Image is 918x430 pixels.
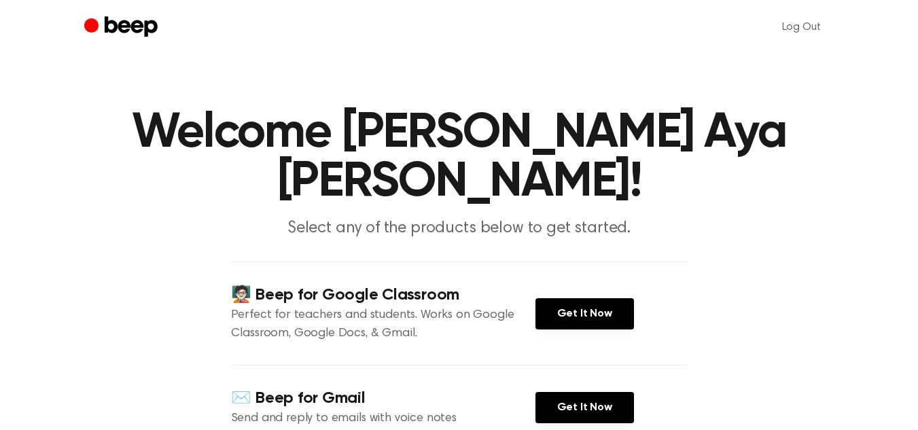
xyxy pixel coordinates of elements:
[231,306,535,343] p: Perfect for teachers and students. Works on Google Classroom, Google Docs, & Gmail.
[231,284,535,306] h4: 🧑🏻‍🏫 Beep for Google Classroom
[231,387,535,410] h4: ✉️ Beep for Gmail
[111,109,807,207] h1: Welcome [PERSON_NAME] Aya [PERSON_NAME]!
[769,11,834,43] a: Log Out
[231,410,535,428] p: Send and reply to emails with voice notes
[198,217,720,240] p: Select any of the products below to get started.
[535,392,634,423] a: Get It Now
[84,14,161,41] a: Beep
[535,298,634,329] a: Get It Now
